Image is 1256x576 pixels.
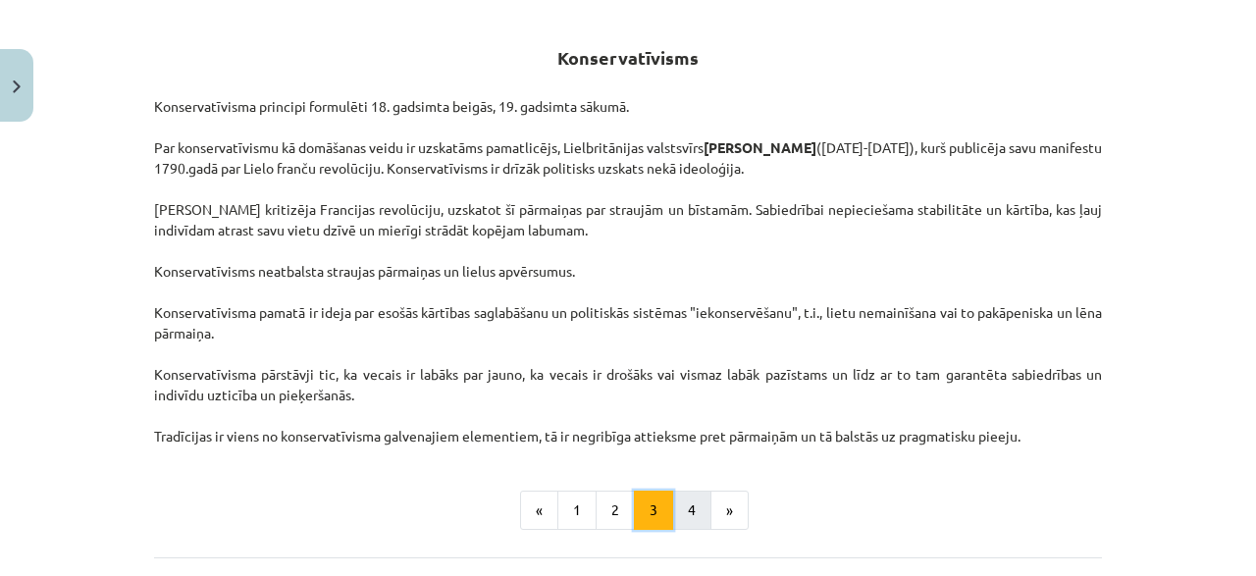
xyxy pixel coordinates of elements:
button: » [710,491,749,530]
button: 1 [557,491,597,530]
strong: [PERSON_NAME] [704,138,816,156]
button: 2 [596,491,635,530]
button: 3 [634,491,673,530]
nav: Page navigation example [154,491,1102,530]
strong: Konservatīvisms [557,46,699,69]
button: 4 [672,491,711,530]
img: icon-close-lesson-0947bae3869378f0d4975bcd49f059093ad1ed9edebbc8119c70593378902aed.svg [13,80,21,93]
button: « [520,491,558,530]
p: Konservatīvisma principi formulēti 18. gadsimta beigās, 19. gadsimta sākumā. Par konservatīvismu ... [154,76,1102,446]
